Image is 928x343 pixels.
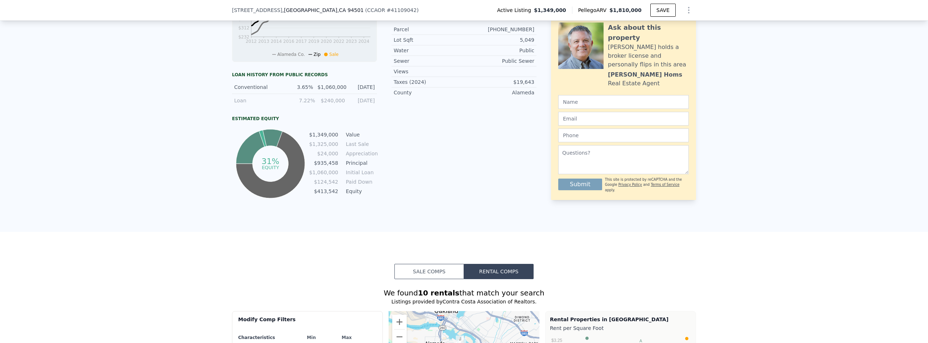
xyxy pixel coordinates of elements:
span: Active Listing [497,7,534,14]
div: $1,060,000 [318,83,346,91]
tspan: $392 [238,17,249,22]
div: Conventional [234,83,284,91]
button: Zoom in [392,315,407,329]
div: Listings provided by Contra Costa Association of Realtors . [232,298,696,305]
div: Min [295,335,328,340]
tspan: 2024 [358,39,369,44]
td: $935,458 [309,159,339,167]
span: Sale [329,52,339,57]
div: We found that match your search [232,288,696,298]
span: , [GEOGRAPHIC_DATA] [282,7,364,14]
tspan: 2017 [296,39,307,44]
tspan: 2013 [258,39,269,44]
div: Max [331,335,363,340]
div: [DATE] [349,97,375,104]
div: ( ) [365,7,419,14]
div: Lot Sqft [394,36,464,44]
tspan: 2019 [308,39,319,44]
span: CCAOR [367,7,385,13]
div: [PERSON_NAME] holds a broker license and personally flips in this area [608,43,689,69]
td: Principal [344,159,377,167]
div: 3.65% [288,83,313,91]
input: Name [558,95,689,109]
div: [PHONE_NUMBER] [464,26,534,33]
tspan: 2022 [333,39,344,44]
tspan: $312 [238,25,249,30]
div: Rental Properties in [GEOGRAPHIC_DATA] [550,316,691,323]
div: 7.22% [290,97,315,104]
div: 5,049 [464,36,534,44]
div: Public Sewer [464,57,534,65]
td: Value [344,131,377,139]
span: $1,810,000 [609,7,642,13]
div: Views [394,68,464,75]
tspan: 2020 [321,39,332,44]
div: $19,643 [464,78,534,86]
div: Sewer [394,57,464,65]
td: $1,325,000 [309,140,339,148]
tspan: 2014 [271,39,282,44]
text: $3.25 [551,338,562,343]
div: Loan [234,97,285,104]
div: Estimated Equity [232,116,377,122]
a: Privacy Policy [618,183,642,187]
div: Alameda [464,89,534,96]
div: Taxes (2024) [394,78,464,86]
strong: 10 rentals [418,289,459,297]
span: $1,349,000 [534,7,566,14]
span: # 41109042 [386,7,417,13]
td: $1,060,000 [309,168,339,176]
td: Equity [344,187,377,195]
td: $124,542 [309,178,339,186]
td: $1,349,000 [309,131,339,139]
div: This site is protected by reCAPTCHA and the Google and apply. [605,177,689,193]
text: A [639,339,642,343]
tspan: equity [262,164,279,170]
td: Last Sale [344,140,377,148]
td: $413,542 [309,187,339,195]
button: Submit [558,179,602,190]
div: [PERSON_NAME] Homs [608,70,682,79]
td: Appreciation [344,150,377,158]
span: Pellego ARV [578,7,610,14]
div: Modify Comp Filters [238,316,377,329]
div: [DATE] [350,83,375,91]
div: Parcel [394,26,464,33]
div: Public [464,47,534,54]
button: Show Options [681,3,696,17]
div: Characteristics [238,335,292,340]
tspan: 2012 [246,39,257,44]
td: Initial Loan [344,168,377,176]
button: SAVE [650,4,676,17]
span: Alameda Co. [277,52,305,57]
tspan: $232 [238,34,249,40]
button: Rental Comps [464,264,534,279]
tspan: 31% [261,157,279,166]
div: $240,000 [319,97,345,104]
input: Email [558,112,689,126]
div: Real Estate Agent [608,79,660,88]
div: Loan history from public records [232,72,377,78]
div: Rent per Square Foot [550,323,691,333]
div: Water [394,47,464,54]
span: , CA 94501 [337,7,364,13]
td: $24,000 [309,150,339,158]
span: Zip [314,52,320,57]
div: Ask about this property [608,23,689,43]
tspan: 2023 [346,39,357,44]
div: County [394,89,464,96]
tspan: 2016 [283,39,294,44]
td: Paid Down [344,178,377,186]
a: Terms of Service [651,183,679,187]
span: [STREET_ADDRESS] [232,7,282,14]
button: Sale Comps [394,264,464,279]
input: Phone [558,128,689,142]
